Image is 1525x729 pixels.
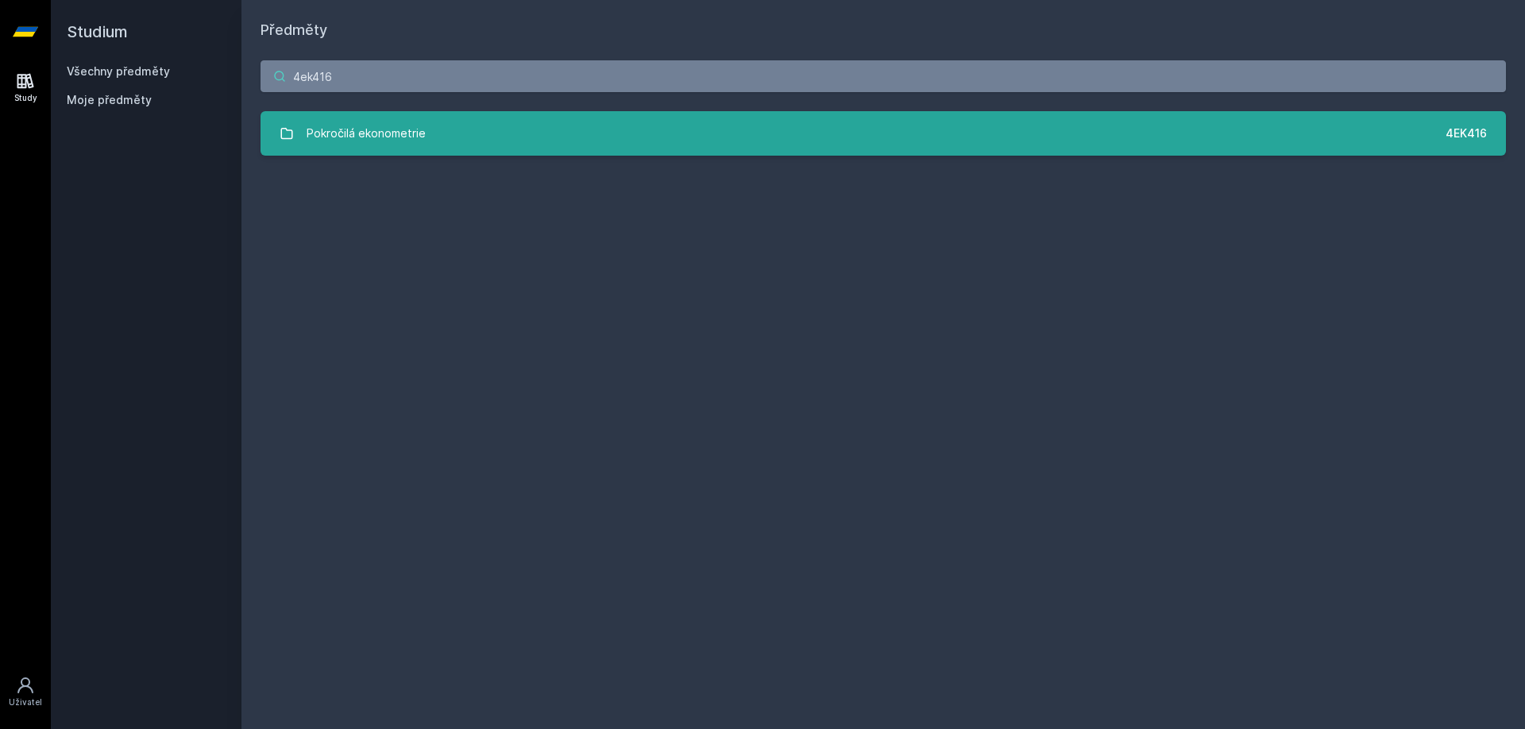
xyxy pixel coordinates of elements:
[307,118,426,149] div: Pokročilá ekonometrie
[9,696,42,708] div: Uživatel
[1446,125,1487,141] div: 4EK416
[3,668,48,716] a: Uživatel
[67,64,170,78] a: Všechny předměty
[261,19,1506,41] h1: Předměty
[261,60,1506,92] input: Název nebo ident předmětu…
[3,64,48,112] a: Study
[67,92,152,108] span: Moje předměty
[261,111,1506,156] a: Pokročilá ekonometrie 4EK416
[14,92,37,104] div: Study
